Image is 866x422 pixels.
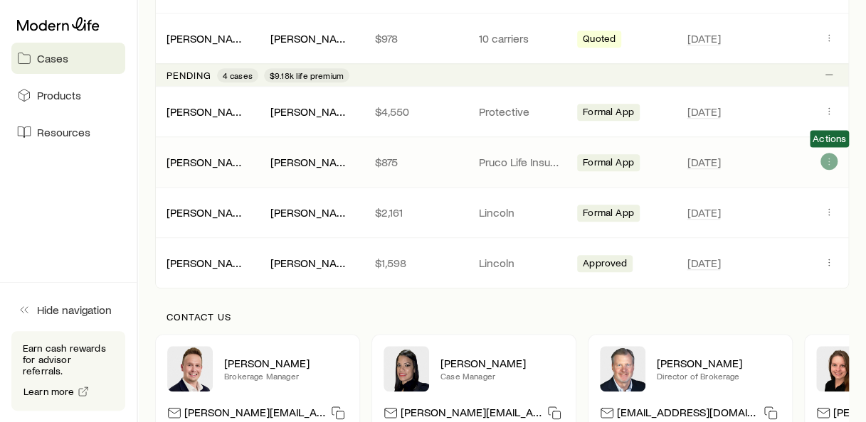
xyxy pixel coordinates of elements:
span: Formal App [583,156,634,171]
p: Protective [479,104,560,119]
button: Hide navigation [11,294,125,325]
p: Pruco Life Insurance Company [479,155,560,169]
span: Quoted [583,33,616,48]
a: [PERSON_NAME] [167,104,252,118]
img: Ellen Wall [816,346,862,391]
a: [PERSON_NAME] [167,31,252,45]
div: [PERSON_NAME] [270,31,352,46]
p: Brokerage Manager [224,370,348,382]
img: Derek Wakefield [167,346,213,391]
p: Contact us [167,311,838,323]
p: $4,550 [375,104,456,119]
span: Products [37,88,81,102]
span: [DATE] [687,205,720,220]
p: Lincoln [479,205,560,220]
a: [PERSON_NAME] [167,155,252,168]
p: $978 [375,31,456,45]
p: [PERSON_NAME] [657,356,781,370]
div: [PERSON_NAME] [270,256,352,271]
a: Resources [11,117,125,148]
span: [DATE] [687,256,720,270]
a: [PERSON_NAME] [167,205,252,219]
div: [PERSON_NAME] [167,256,248,271]
img: Trey Wall [600,346,645,391]
p: Director of Brokerage [657,370,781,382]
span: 4 cases [223,70,253,81]
div: [PERSON_NAME] [167,205,248,220]
p: $2,161 [375,205,456,220]
div: [PERSON_NAME] [270,205,352,220]
span: [DATE] [687,104,720,119]
span: Actions [813,133,846,144]
div: [PERSON_NAME] [167,155,248,170]
span: Hide navigation [37,303,112,317]
span: Formal App [583,106,634,121]
div: [PERSON_NAME] [167,31,248,46]
span: Approved [583,257,627,272]
p: Case Manager [440,370,564,382]
p: Earn cash rewards for advisor referrals. [23,342,114,377]
img: Elana Hasten [384,346,429,391]
a: Cases [11,43,125,74]
p: [PERSON_NAME] [224,356,348,370]
span: [DATE] [687,31,720,45]
p: $1,598 [375,256,456,270]
span: [DATE] [687,155,720,169]
span: Formal App [583,207,634,222]
p: Pending [167,70,211,81]
p: [PERSON_NAME] [440,356,564,370]
span: Cases [37,51,68,65]
span: Learn more [23,386,75,396]
a: [PERSON_NAME] [167,256,252,269]
div: Earn cash rewards for advisor referrals.Learn more [11,331,125,411]
p: $875 [375,155,456,169]
span: Resources [37,125,90,139]
span: $9.18k life premium [270,70,344,81]
div: [PERSON_NAME] [270,104,352,119]
p: 10 carriers [479,31,560,45]
p: Lincoln [479,256,560,270]
div: [PERSON_NAME] [167,104,248,119]
div: [PERSON_NAME] [270,155,352,170]
a: Products [11,80,125,111]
